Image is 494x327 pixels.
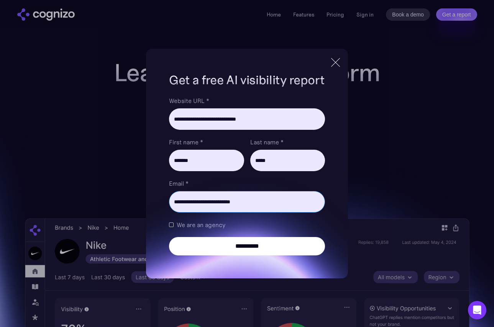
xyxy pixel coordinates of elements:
div: Open Intercom Messenger [468,301,486,319]
form: Brand Report Form [169,96,325,255]
span: We are an agency [177,220,225,229]
h1: Get a free AI visibility report [169,72,325,88]
label: Email * [169,179,325,188]
label: Website URL * [169,96,325,105]
label: Last name * [250,137,325,147]
label: First name * [169,137,244,147]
